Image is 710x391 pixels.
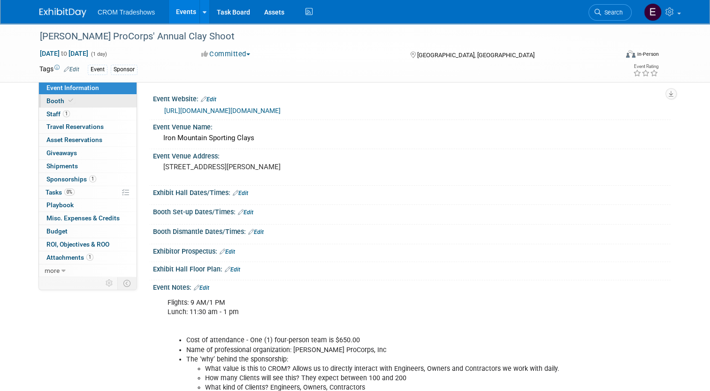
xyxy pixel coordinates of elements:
[194,285,209,291] a: Edit
[46,227,68,235] span: Budget
[89,175,96,182] span: 1
[198,49,254,59] button: Committed
[46,97,75,105] span: Booth
[205,374,565,383] li: How many Clients will see this? They expect between 100 and 200
[46,123,104,130] span: Travel Reservations
[633,64,658,69] div: Event Rating
[39,212,137,225] a: Misc. Expenses & Credits
[90,51,107,57] span: (1 day)
[153,205,671,217] div: Booth Set-up Dates/Times:
[88,65,107,75] div: Event
[39,238,137,251] a: ROI, Objectives & ROO
[39,82,137,94] a: Event Information
[39,251,137,264] a: Attachments1
[153,225,671,237] div: Booth Dismantle Dates/Times:
[153,262,671,274] div: Exhibit Hall Floor Plan:
[626,50,635,58] img: Format-Inperson.png
[39,95,137,107] a: Booth
[39,108,137,120] a: Staff1
[45,267,60,274] span: more
[39,225,137,238] a: Budget
[417,52,534,59] span: [GEOGRAPHIC_DATA], [GEOGRAPHIC_DATA]
[186,336,565,345] li: Cost of attendance - One (1) four-person team is $650.00
[39,134,137,146] a: Asset Reservations
[63,110,70,117] span: 1
[220,248,235,255] a: Edit
[233,190,248,196] a: Edit
[86,254,93,261] span: 1
[248,229,264,235] a: Edit
[39,160,137,173] a: Shipments
[39,173,137,186] a: Sponsorships1
[153,120,671,132] div: Event Venue Name:
[111,65,137,75] div: Sponsor
[46,254,93,261] span: Attachments
[637,51,659,58] div: In-Person
[64,66,79,73] a: Edit
[153,244,671,256] div: Exhibitor Prospectus:
[39,199,137,211] a: Playbook
[186,346,565,355] li: Name of professional organization: [PERSON_NAME] ProCorps, Inc
[39,264,137,277] a: more
[46,175,96,183] span: Sponsorships
[46,201,74,209] span: Playbook
[164,107,281,114] a: [URL][DOMAIN_NAME][DOMAIN_NAME]
[39,8,86,17] img: ExhibitDay
[644,3,662,21] img: Emily Williams
[39,49,89,58] span: [DATE] [DATE]
[160,131,664,145] div: Iron Mountain Sporting Clays
[37,28,606,45] div: [PERSON_NAME] ProCorps' Annual Clay Shoot
[601,9,623,16] span: Search
[238,209,253,216] a: Edit
[567,49,659,63] div: Event Format
[46,149,77,157] span: Giveaways
[118,277,137,289] td: Toggle Event Tabs
[46,241,109,248] span: ROI, Objectives & ROO
[39,147,137,159] a: Giveaways
[153,280,671,293] div: Event Notes:
[46,188,75,196] span: Tasks
[60,50,69,57] span: to
[98,8,155,16] span: CROM Tradeshows
[39,64,79,75] td: Tags
[153,92,671,104] div: Event Website:
[39,186,137,199] a: Tasks0%
[588,4,632,21] a: Search
[46,84,99,91] span: Event Information
[69,98,73,103] i: Booth reservation complete
[101,277,118,289] td: Personalize Event Tab Strip
[153,149,671,161] div: Event Venue Address:
[201,96,216,103] a: Edit
[163,163,359,171] pre: [STREET_ADDRESS][PERSON_NAME]
[46,136,102,143] span: Asset Reservations
[153,186,671,198] div: Exhibit Hall Dates/Times:
[46,162,78,170] span: Shipments
[46,110,70,118] span: Staff
[225,266,240,273] a: Edit
[64,188,75,195] span: 0%
[39,120,137,133] a: Travel Reservations
[205,364,565,374] li: What value is this to CROM? Allows us to directly interact with Engineers, Owners and Contractors...
[46,214,120,222] span: Misc. Expenses & Credits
